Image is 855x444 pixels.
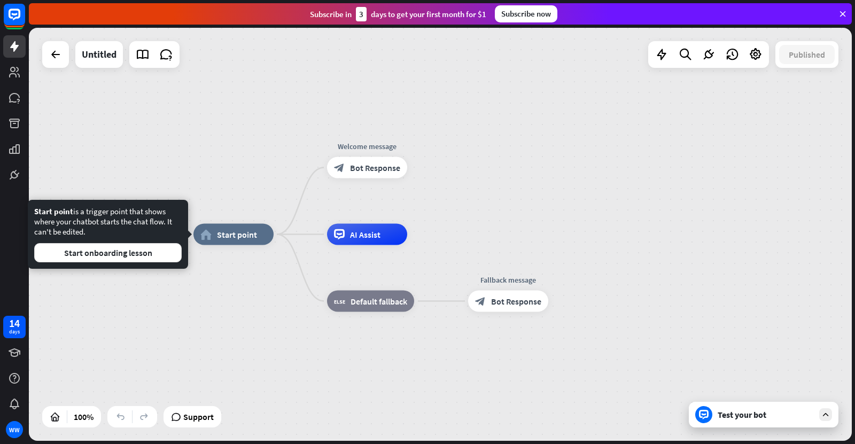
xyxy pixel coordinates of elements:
[334,296,345,307] i: block_fallback
[3,316,26,338] a: 14 days
[460,275,556,285] div: Fallback message
[34,243,182,262] button: Start onboarding lesson
[9,328,20,336] div: days
[34,206,182,262] div: is a trigger point that shows where your chatbot starts the chat flow. It can't be edited.
[34,206,73,216] span: Start point
[82,41,116,68] div: Untitled
[6,421,23,438] div: WW
[350,162,400,173] span: Bot Response
[183,408,214,425] span: Support
[491,296,541,307] span: Bot Response
[217,229,257,240] span: Start point
[351,296,407,307] span: Default fallback
[779,45,835,64] button: Published
[350,229,380,240] span: AI Assist
[356,7,367,21] div: 3
[319,141,415,152] div: Welcome message
[200,229,212,240] i: home_2
[310,7,486,21] div: Subscribe in days to get your first month for $1
[9,318,20,328] div: 14
[718,409,814,420] div: Test your bot
[9,4,41,36] button: Open LiveChat chat widget
[334,162,345,173] i: block_bot_response
[475,296,486,307] i: block_bot_response
[71,408,97,425] div: 100%
[495,5,557,22] div: Subscribe now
